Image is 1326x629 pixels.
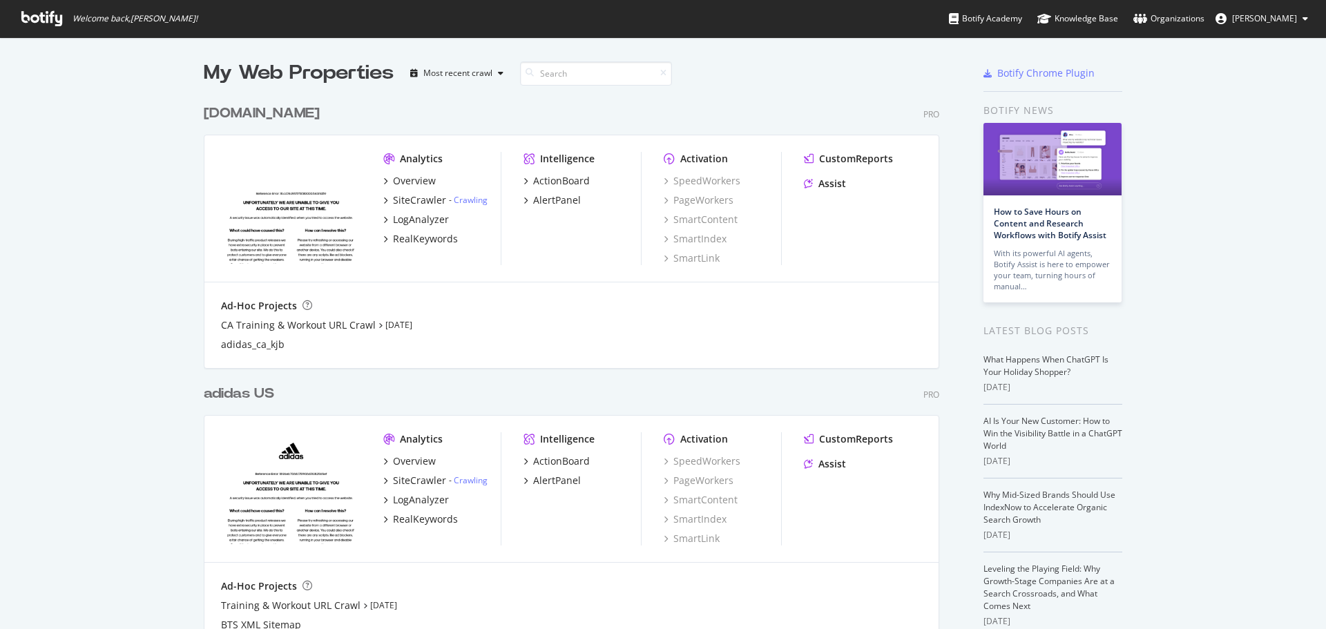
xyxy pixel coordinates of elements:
[449,474,488,486] div: -
[804,177,846,191] a: Assist
[983,489,1115,525] a: Why Mid-Sized Brands Should Use IndexNow to Accelerate Organic Search Growth
[393,474,446,487] div: SiteCrawler
[533,193,581,207] div: AlertPanel
[423,69,492,77] div: Most recent crawl
[664,493,738,507] a: SmartContent
[383,174,436,188] a: Overview
[221,599,361,612] a: Training & Workout URL Crawl
[533,474,581,487] div: AlertPanel
[818,457,846,471] div: Assist
[73,13,198,24] span: Welcome back, [PERSON_NAME] !
[523,193,581,207] a: AlertPanel
[393,232,458,246] div: RealKeywords
[804,432,893,446] a: CustomReports
[400,432,443,446] div: Analytics
[383,493,449,507] a: LogAnalyzer
[540,152,595,166] div: Intelligence
[983,415,1122,452] a: AI Is Your New Customer: How to Win the Visibility Battle in a ChatGPT World
[983,529,1122,541] div: [DATE]
[523,174,590,188] a: ActionBoard
[204,104,325,124] a: [DOMAIN_NAME]
[664,512,727,526] a: SmartIndex
[221,152,361,264] img: adidas.ca
[449,194,488,206] div: -
[1133,12,1204,26] div: Organizations
[454,194,488,206] a: Crawling
[664,232,727,246] a: SmartIndex
[997,66,1095,80] div: Botify Chrome Plugin
[204,104,320,124] div: [DOMAIN_NAME]
[204,384,280,404] a: adidas US
[983,323,1122,338] div: Latest Blog Posts
[221,338,285,351] a: adidas_ca_kjb
[819,432,893,446] div: CustomReports
[804,152,893,166] a: CustomReports
[221,579,297,593] div: Ad-Hoc Projects
[819,152,893,166] div: CustomReports
[994,248,1111,292] div: With its powerful AI agents, Botify Assist is here to empower your team, turning hours of manual…
[680,432,728,446] div: Activation
[454,474,488,486] a: Crawling
[983,455,1122,467] div: [DATE]
[204,384,274,404] div: adidas US
[383,454,436,468] a: Overview
[664,454,740,468] a: SpeedWorkers
[983,103,1122,118] div: Botify news
[221,432,361,544] img: adidas.com/us
[994,206,1106,241] a: How to Save Hours on Content and Research Workflows with Botify Assist
[370,599,397,611] a: [DATE]
[664,251,720,265] a: SmartLink
[664,532,720,545] a: SmartLink
[1232,12,1297,24] span: Kavit Vichhivora
[400,152,443,166] div: Analytics
[983,381,1122,394] div: [DATE]
[664,474,733,487] a: PageWorkers
[221,318,376,332] a: CA Training & Workout URL Crawl
[818,177,846,191] div: Assist
[520,61,672,86] input: Search
[405,62,509,84] button: Most recent crawl
[804,457,846,471] a: Assist
[983,615,1122,628] div: [DATE]
[393,493,449,507] div: LogAnalyzer
[533,174,590,188] div: ActionBoard
[383,512,458,526] a: RealKeywords
[680,152,728,166] div: Activation
[664,213,738,226] a: SmartContent
[393,213,449,226] div: LogAnalyzer
[383,232,458,246] a: RealKeywords
[393,193,446,207] div: SiteCrawler
[983,563,1115,612] a: Leveling the Playing Field: Why Growth-Stage Companies Are at a Search Crossroads, and What Comes...
[540,432,595,446] div: Intelligence
[664,193,733,207] a: PageWorkers
[923,389,939,400] div: Pro
[383,193,488,207] a: SiteCrawler- Crawling
[1204,8,1319,30] button: [PERSON_NAME]
[983,123,1122,195] img: How to Save Hours on Content and Research Workflows with Botify Assist
[523,454,590,468] a: ActionBoard
[393,174,436,188] div: Overview
[949,12,1022,26] div: Botify Academy
[523,474,581,487] a: AlertPanel
[664,174,740,188] a: SpeedWorkers
[221,299,297,313] div: Ad-Hoc Projects
[1037,12,1118,26] div: Knowledge Base
[204,59,394,87] div: My Web Properties
[393,512,458,526] div: RealKeywords
[385,319,412,331] a: [DATE]
[383,213,449,226] a: LogAnalyzer
[983,354,1108,378] a: What Happens When ChatGPT Is Your Holiday Shopper?
[983,66,1095,80] a: Botify Chrome Plugin
[923,108,939,120] div: Pro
